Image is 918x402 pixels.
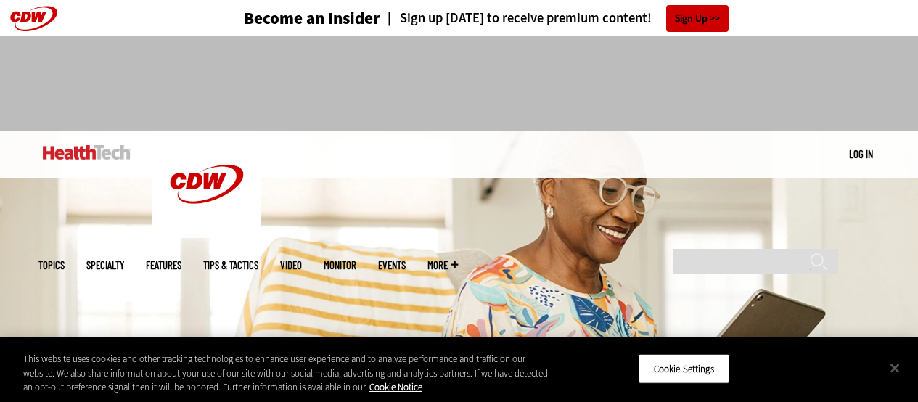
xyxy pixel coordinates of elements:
[244,10,380,27] h3: Become an Insider
[639,353,729,384] button: Cookie Settings
[203,260,258,271] a: Tips & Tactics
[38,260,65,271] span: Topics
[152,226,261,242] a: CDW
[378,260,406,271] a: Events
[849,147,873,160] a: Log in
[427,260,458,271] span: More
[43,145,131,160] img: Home
[189,10,380,27] a: Become an Insider
[23,352,551,395] div: This website uses cookies and other tracking technologies to enhance user experience and to analy...
[146,260,181,271] a: Features
[152,131,261,238] img: Home
[380,12,652,25] a: Sign up [DATE] to receive premium content!
[324,260,356,271] a: MonITor
[280,260,302,271] a: Video
[879,352,911,384] button: Close
[195,51,724,116] iframe: advertisement
[86,260,124,271] span: Specialty
[666,5,729,32] a: Sign Up
[849,147,873,162] div: User menu
[369,381,422,393] a: More information about your privacy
